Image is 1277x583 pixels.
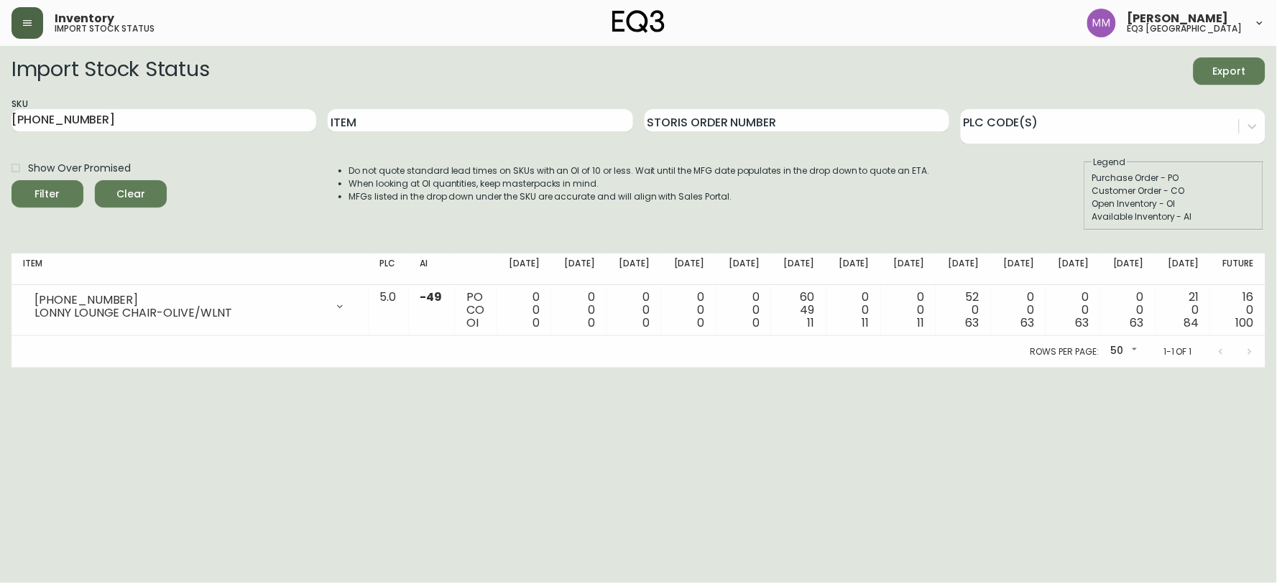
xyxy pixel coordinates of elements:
[1101,253,1156,285] th: [DATE]
[1092,197,1256,210] div: Open Inventory - OI
[642,314,650,331] span: 0
[1205,62,1254,80] span: Export
[1130,314,1144,331] span: 63
[1236,314,1254,331] span: 100
[698,314,705,331] span: 0
[1046,253,1100,285] th: [DATE]
[881,253,936,285] th: [DATE]
[1184,314,1199,331] span: 84
[917,314,924,331] span: 11
[11,253,369,285] th: Item
[11,57,209,85] h2: Import Stock Status
[618,291,650,330] div: 0 0
[1167,291,1199,330] div: 21 0
[1057,291,1089,330] div: 0 0
[55,13,114,24] span: Inventory
[673,291,704,330] div: 0 0
[936,253,990,285] th: [DATE]
[95,180,167,207] button: Clear
[808,314,815,331] span: 11
[783,291,814,330] div: 60 49
[349,190,930,203] li: MFGs listed in the drop down under the SKU are accurate and will align with Sales Portal.
[716,253,771,285] th: [DATE]
[771,253,826,285] th: [DATE]
[34,294,326,307] div: [PHONE_NUMBER]
[607,253,661,285] th: [DATE]
[1076,314,1089,331] span: 63
[508,291,540,330] div: 0 0
[409,253,455,285] th: AI
[826,253,881,285] th: [DATE]
[1112,291,1144,330] div: 0 0
[466,314,479,331] span: OI
[106,185,155,203] span: Clear
[533,314,540,331] span: 0
[1163,345,1192,358] p: 1-1 of 1
[728,291,760,330] div: 0 0
[947,291,979,330] div: 52 0
[1156,253,1210,285] th: [DATE]
[1092,172,1256,185] div: Purchase Order - PO
[1092,156,1128,169] legend: Legend
[1105,340,1140,363] div: 50
[1222,291,1254,330] div: 16 0
[1092,185,1256,197] div: Customer Order - CO
[551,253,606,285] th: [DATE]
[661,253,716,285] th: [DATE]
[966,314,979,331] span: 63
[1092,210,1256,223] div: Available Inventory - AI
[28,161,131,176] span: Show Over Promised
[752,314,760,331] span: 0
[1210,253,1266,285] th: Future
[991,253,1046,285] th: [DATE]
[1194,57,1266,85] button: Export
[1087,9,1116,37] img: b124d21e3c5b19e4a2f2a57376a9c201
[369,253,409,285] th: PLC
[420,289,443,305] span: -49
[1020,314,1034,331] span: 63
[1128,13,1229,24] span: [PERSON_NAME]
[349,164,930,177] li: Do not quote standard lead times on SKUs with an OI of 10 or less. Wait until the MFG date popula...
[349,177,930,190] li: When looking at OI quantities, keep masterpacks in mind.
[893,291,924,330] div: 0 0
[55,24,155,33] h5: import stock status
[1002,291,1034,330] div: 0 0
[563,291,594,330] div: 0 0
[838,291,870,330] div: 0 0
[11,180,83,207] button: Filter
[34,307,326,320] div: LONNY LOUNGE CHAIR-OLIVE/WLNT
[612,10,665,33] img: logo
[862,314,870,331] span: 11
[466,291,485,330] div: PO CO
[369,285,409,336] td: 5.0
[588,314,595,331] span: 0
[23,291,357,322] div: [PHONE_NUMBER]LONNY LOUNGE CHAIR-OLIVE/WLNT
[497,253,551,285] th: [DATE]
[1031,345,1099,358] p: Rows per page:
[1128,24,1243,33] h5: eq3 [GEOGRAPHIC_DATA]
